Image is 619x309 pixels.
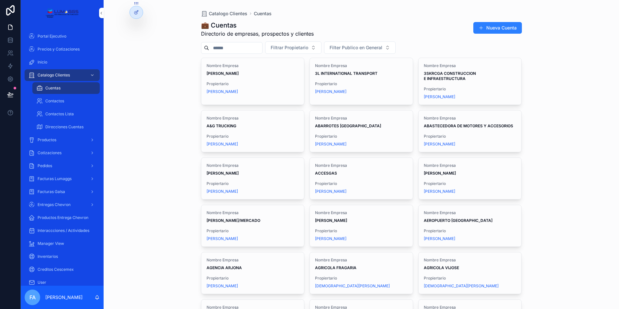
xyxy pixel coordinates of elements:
[21,26,104,286] div: scrollable content
[45,124,84,130] span: Direcciones Cuentas
[418,58,522,105] a: Nombre Empresa3SKRCGA CONSTRUCCION E INFRAESTRUCTURAPropiertario[PERSON_NAME]
[315,189,346,194] span: [PERSON_NAME]
[207,142,238,147] span: [PERSON_NAME]
[254,10,272,17] a: Cuentas
[25,251,100,262] a: Inventarios
[32,108,100,120] a: Contactos Lista
[38,241,64,246] span: Manager View
[32,82,100,94] a: Cuentas
[424,236,455,241] span: [PERSON_NAME]
[25,264,100,275] a: Creditos Cescemex
[315,265,356,270] strong: AGRICOLA FRAGARIA
[418,252,522,294] a: Nombre EmpresaAGRICOLA VIJOSEPropiertario[DEMOGRAPHIC_DATA][PERSON_NAME]
[209,10,247,17] span: Catalogo Clientes
[207,265,242,270] strong: AGENCIA ARJONA
[25,173,100,185] a: Facturas Lumaggs
[315,123,381,128] strong: ABARROTES [GEOGRAPHIC_DATA]
[424,265,459,270] strong: AGRICOLA VIJOSE
[201,10,247,17] a: Catalogo Clientes
[309,58,413,105] a: Nombre Empresa3L INTERNATIONAL TRANSPORTPropiertario[PERSON_NAME]
[315,236,346,241] a: [PERSON_NAME]
[38,137,56,143] span: Productos
[473,22,522,34] button: Nueva Cuenta
[424,257,516,263] span: Nombre Empresa
[265,41,321,54] button: Select Button
[32,121,100,133] a: Direcciones Cuentas
[309,205,413,247] a: Nombre Empresa[PERSON_NAME]Propiertario[PERSON_NAME]
[201,110,305,152] a: Nombre EmpresaA&G TRUCKINGPropiertario[PERSON_NAME]
[424,283,499,289] a: [DEMOGRAPHIC_DATA][PERSON_NAME]
[25,160,100,172] a: Pedidos
[315,134,408,139] span: Propiertario
[207,81,299,86] span: Propiertario
[32,95,100,107] a: Contactos
[309,157,413,200] a: Nombre EmpresaACCESGASPropiertario[PERSON_NAME]
[207,257,299,263] span: Nombre Empresa
[207,283,238,289] a: [PERSON_NAME]
[207,89,238,94] a: [PERSON_NAME]
[207,236,238,241] a: [PERSON_NAME]
[25,199,100,211] a: Entregas Chevron
[207,276,299,281] span: Propiertario
[38,189,65,194] span: Facturas Galsa
[25,147,100,159] a: Cotizaciones
[25,186,100,198] a: Facturas Galsa
[424,63,516,68] span: Nombre Empresa
[207,71,239,76] strong: [PERSON_NAME]
[201,21,314,30] h1: 💼 Cuentas
[207,210,299,215] span: Nombre Empresa
[315,63,408,68] span: Nombre Empresa
[424,189,455,194] a: [PERSON_NAME]
[29,293,36,301] span: FA
[315,81,408,86] span: Propiertario
[424,171,456,176] strong: [PERSON_NAME]
[38,60,47,65] span: Inicio
[207,116,299,121] span: Nombre Empresa
[424,163,516,168] span: Nombre Empresa
[324,41,396,54] button: Select Button
[330,44,382,51] span: Filter Publico en General
[201,58,305,105] a: Nombre Empresa[PERSON_NAME]Propiertario[PERSON_NAME]
[207,163,299,168] span: Nombre Empresa
[315,171,337,176] strong: ACCESGAS
[315,218,347,223] strong: [PERSON_NAME]
[424,142,455,147] span: [PERSON_NAME]
[38,267,74,272] span: Creditos Cescemex
[424,276,516,281] span: Propiertario
[315,181,408,186] span: Propiertario
[315,210,408,215] span: Nombre Empresa
[38,47,80,52] span: Precios y Cotizaciones
[25,277,100,288] a: User
[315,89,346,94] a: [PERSON_NAME]
[424,210,516,215] span: Nombre Empresa
[25,238,100,249] a: Manager View
[25,56,100,68] a: Inicio
[207,181,299,186] span: Propiertario
[424,218,492,223] strong: AEROPUERTO [GEOGRAPHIC_DATA]
[315,142,346,147] a: [PERSON_NAME]
[38,176,72,181] span: Facturas Lumaggs
[207,189,238,194] span: [PERSON_NAME]
[315,228,408,234] span: Propiertario
[315,71,377,76] strong: 3L INTERNATIONAL TRANSPORT
[25,212,100,223] a: Productos Entrega Chevron
[418,157,522,200] a: Nombre Empresa[PERSON_NAME]Propiertario[PERSON_NAME]
[207,171,239,176] strong: [PERSON_NAME]
[424,116,516,121] span: Nombre Empresa
[424,228,516,234] span: Propiertario
[315,163,408,168] span: Nombre Empresa
[38,73,70,78] span: Catalogo Clientes
[38,202,71,207] span: Entregas Chevron
[424,71,477,81] strong: 3SKRCGA CONSTRUCCION E INFRAESTRUCTURA
[45,294,83,301] p: [PERSON_NAME]
[207,228,299,234] span: Propiertario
